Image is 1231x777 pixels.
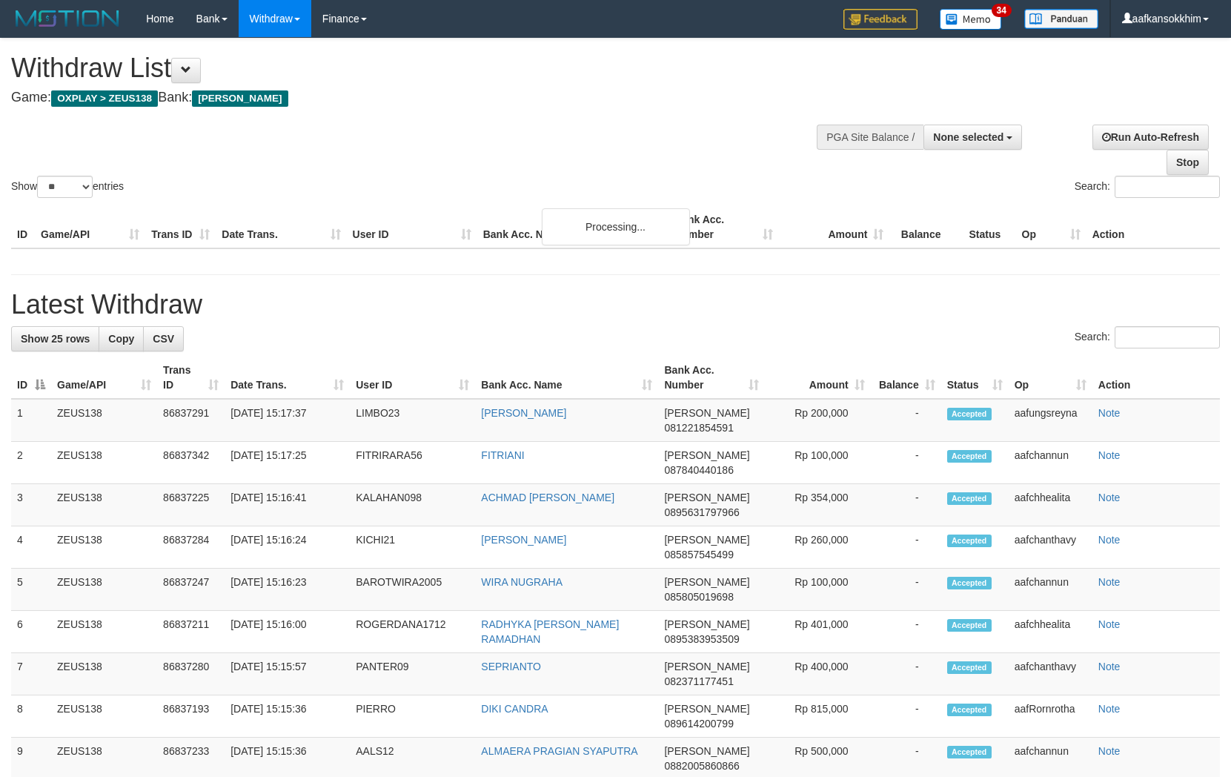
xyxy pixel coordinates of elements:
a: Run Auto-Refresh [1092,125,1209,150]
span: Copy 085857545499 to clipboard [664,549,733,561]
a: FITRIANI [481,449,524,461]
span: Accepted [947,746,992,758]
h4: Game: Bank: [11,90,806,105]
td: 86837342 [157,442,225,484]
td: [DATE] 15:15:57 [225,653,350,695]
a: Note [1098,576,1121,588]
td: [DATE] 15:15:36 [225,695,350,738]
td: aafchannun [1009,442,1092,484]
td: aafchanthavy [1009,526,1092,569]
img: MOTION_logo.png [11,7,124,30]
td: 6 [11,611,51,653]
td: Rp 354,000 [765,484,871,526]
td: [DATE] 15:17:37 [225,399,350,442]
td: aafRornrotha [1009,695,1092,738]
th: ID [11,206,35,248]
a: ALMAERA PRAGIAN SYAPUTRA [481,745,637,757]
td: 86837193 [157,695,225,738]
th: Balance [889,206,963,248]
a: RADHYKA [PERSON_NAME] RAMADHAN [481,618,619,645]
a: WIRA NUGRAHA [481,576,563,588]
span: Accepted [947,577,992,589]
a: Note [1098,618,1121,630]
td: - [871,611,941,653]
span: [PERSON_NAME] [192,90,288,107]
th: Balance: activate to sort column ascending [871,357,941,399]
th: Trans ID: activate to sort column ascending [157,357,225,399]
span: Accepted [947,619,992,632]
label: Search: [1075,326,1220,348]
img: Feedback.jpg [843,9,918,30]
td: ZEUS138 [51,526,157,569]
select: Showentries [37,176,93,198]
span: Copy 0895631797966 to clipboard [664,506,739,518]
a: Copy [99,326,144,351]
td: PANTER09 [350,653,475,695]
a: [PERSON_NAME] [481,407,566,419]
td: 2 [11,442,51,484]
span: CSV [153,333,174,345]
th: Bank Acc. Number: activate to sort column ascending [658,357,764,399]
td: ZEUS138 [51,569,157,611]
th: User ID: activate to sort column ascending [350,357,475,399]
td: Rp 401,000 [765,611,871,653]
td: ROGERDANA1712 [350,611,475,653]
a: [PERSON_NAME] [481,534,566,546]
th: Status: activate to sort column ascending [941,357,1009,399]
td: LIMBO23 [350,399,475,442]
td: - [871,653,941,695]
td: Rp 400,000 [765,653,871,695]
td: [DATE] 15:16:24 [225,526,350,569]
label: Search: [1075,176,1220,198]
span: Copy 087840440186 to clipboard [664,464,733,476]
td: aafungsreyna [1009,399,1092,442]
div: PGA Site Balance / [817,125,923,150]
img: panduan.png [1024,9,1098,29]
th: Game/API [35,206,145,248]
span: Accepted [947,408,992,420]
span: Copy 085805019698 to clipboard [664,591,733,603]
td: - [871,442,941,484]
td: Rp 100,000 [765,569,871,611]
th: Op: activate to sort column ascending [1009,357,1092,399]
td: Rp 200,000 [765,399,871,442]
a: Note [1098,407,1121,419]
td: aafchhealita [1009,484,1092,526]
span: Accepted [947,704,992,716]
td: [DATE] 15:17:25 [225,442,350,484]
td: Rp 100,000 [765,442,871,484]
td: 3 [11,484,51,526]
span: Copy 089614200799 to clipboard [664,718,733,730]
th: Amount: activate to sort column ascending [765,357,871,399]
h1: Withdraw List [11,53,806,83]
th: Action [1086,206,1220,248]
span: Accepted [947,535,992,547]
span: [PERSON_NAME] [664,449,749,461]
a: SEPRIANTO [481,661,541,672]
td: - [871,484,941,526]
td: 8 [11,695,51,738]
span: [PERSON_NAME] [664,492,749,503]
button: None selected [923,125,1022,150]
td: 7 [11,653,51,695]
th: Bank Acc. Number [668,206,779,248]
td: 1 [11,399,51,442]
td: aafchannun [1009,569,1092,611]
span: Accepted [947,661,992,674]
a: ACHMAD [PERSON_NAME] [481,492,614,503]
a: Note [1098,703,1121,715]
td: KICHI21 [350,526,475,569]
td: 4 [11,526,51,569]
a: Stop [1167,150,1209,175]
td: - [871,569,941,611]
td: 86837291 [157,399,225,442]
th: Status [963,206,1015,248]
span: [PERSON_NAME] [664,703,749,715]
span: Show 25 rows [21,333,90,345]
td: 86837280 [157,653,225,695]
td: - [871,399,941,442]
th: Bank Acc. Name: activate to sort column ascending [475,357,658,399]
td: ZEUS138 [51,653,157,695]
td: [DATE] 15:16:41 [225,484,350,526]
th: Bank Acc. Name [477,206,668,248]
